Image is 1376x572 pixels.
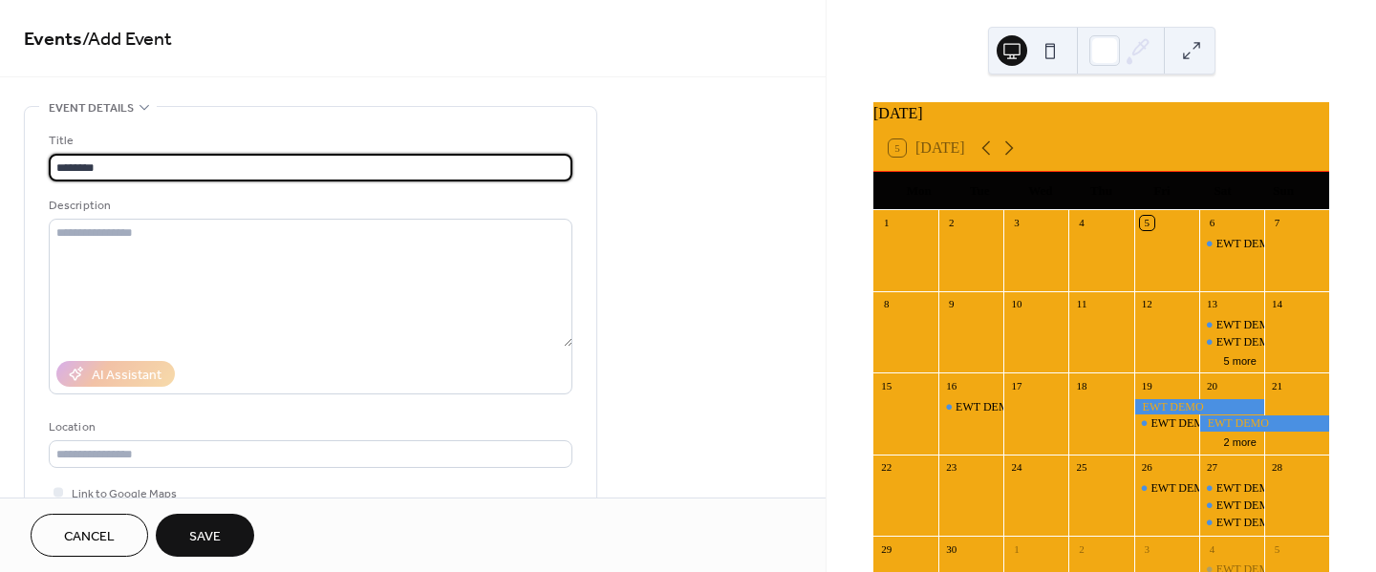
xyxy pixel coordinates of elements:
[1140,541,1154,556] div: 3
[1199,480,1264,497] div: EWT DEMO
[1199,236,1264,252] div: EWT DEMO
[1009,460,1023,475] div: 24
[1140,216,1154,230] div: 5
[879,460,893,475] div: 22
[879,216,893,230] div: 1
[1270,460,1284,475] div: 28
[1216,334,1278,350] div: EWT DEMO
[1270,378,1284,392] div: 21
[189,527,221,547] span: Save
[1216,317,1278,333] div: EWT DEMO
[950,172,1011,210] div: Tue
[879,378,893,392] div: 15
[879,541,893,556] div: 29
[64,527,115,547] span: Cancel
[1140,460,1154,475] div: 26
[1151,415,1213,432] div: EWT DEMO
[1071,172,1132,210] div: Thu
[1270,541,1284,556] div: 5
[1193,172,1254,210] div: Sat
[49,131,569,151] div: Title
[1010,172,1071,210] div: Wed
[1199,415,1329,432] div: EWT DEMO
[1199,515,1264,531] div: EWT DEMO
[879,297,893,311] div: 8
[1216,433,1264,449] button: 2 more
[1199,498,1264,514] div: EWT DEMO
[944,216,958,230] div: 2
[24,21,82,58] a: Events
[1199,317,1264,333] div: EWT DEMO
[944,297,958,311] div: 9
[49,98,134,118] span: Event details
[1151,480,1213,497] div: EWT DEMO
[1253,172,1314,210] div: Sun
[944,460,958,475] div: 23
[49,417,569,437] div: Location
[1216,351,1264,368] button: 5 more
[156,514,254,557] button: Save
[1205,378,1219,392] div: 20
[31,514,148,557] button: Cancel
[1216,498,1278,514] div: EWT DEMO
[1009,378,1023,392] div: 17
[1009,216,1023,230] div: 3
[1131,172,1193,210] div: Fri
[1205,541,1219,556] div: 4
[49,196,569,216] div: Description
[1205,216,1219,230] div: 6
[938,399,1003,415] div: EWT DEMO
[873,102,1329,125] div: [DATE]
[944,378,958,392] div: 16
[1074,216,1088,230] div: 4
[1205,297,1219,311] div: 13
[1009,297,1023,311] div: 10
[82,21,172,58] span: / Add Event
[1134,480,1199,497] div: EWT DEMO
[889,172,950,210] div: Mon
[1216,515,1278,531] div: EWT DEMO
[1009,541,1023,556] div: 1
[1074,460,1088,475] div: 25
[956,399,1017,415] div: EWT DEMO
[1134,415,1199,432] div: EWT DEMO
[1270,297,1284,311] div: 14
[944,541,958,556] div: 30
[1140,378,1154,392] div: 19
[1074,378,1088,392] div: 18
[1134,399,1264,415] div: EWT DEMO
[1074,541,1088,556] div: 2
[1140,297,1154,311] div: 12
[1270,216,1284,230] div: 7
[1216,480,1278,497] div: EWT DEMO
[1074,297,1088,311] div: 11
[1205,460,1219,475] div: 27
[1216,236,1278,252] div: EWT DEMO
[72,484,177,504] span: Link to Google Maps
[1199,334,1264,350] div: EWT DEMO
